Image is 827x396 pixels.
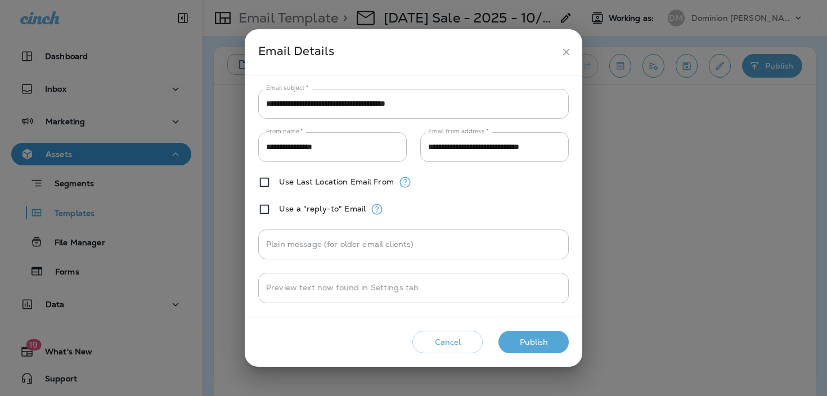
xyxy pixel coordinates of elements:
[498,331,569,354] button: Publish
[279,204,366,213] label: Use a "reply-to" Email
[279,177,394,186] label: Use Last Location Email From
[556,42,577,62] button: close
[428,127,488,136] label: Email from address
[412,331,483,354] button: Cancel
[266,127,303,136] label: From name
[258,42,556,62] div: Email Details
[266,84,309,92] label: Email subject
